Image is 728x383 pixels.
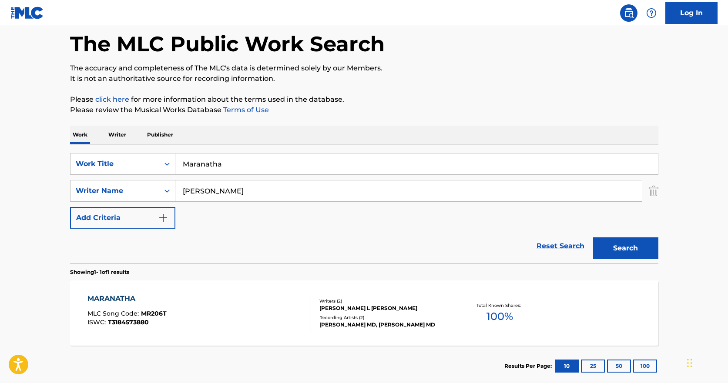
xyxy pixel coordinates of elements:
[476,302,523,309] p: Total Known Shares:
[70,94,658,105] p: Please for more information about the terms used in the database.
[70,31,385,57] h1: The MLC Public Work Search
[70,126,90,144] p: Work
[106,126,129,144] p: Writer
[643,4,660,22] div: Help
[95,95,129,103] a: click here
[607,360,631,373] button: 50
[649,180,658,202] img: Delete Criterion
[646,8,657,18] img: help
[532,236,589,256] a: Reset Search
[319,321,451,329] div: [PERSON_NAME] MD, [PERSON_NAME] MD
[141,310,167,317] span: MR206T
[319,304,451,312] div: [PERSON_NAME] L [PERSON_NAME]
[486,309,513,324] span: 100 %
[70,105,658,115] p: Please review the Musical Works Database
[87,310,141,317] span: MLC Song Code :
[87,293,167,304] div: MARANATHA
[684,341,728,383] iframe: Chat Widget
[319,314,451,321] div: Recording Artists ( 2 )
[70,63,658,73] p: The accuracy and completeness of The MLC's data is determined solely by our Members.
[70,153,658,263] form: Search Form
[504,362,554,370] p: Results Per Page:
[221,106,269,114] a: Terms of Use
[70,73,658,84] p: It is not an authoritative source for recording information.
[76,186,154,196] div: Writer Name
[144,126,176,144] p: Publisher
[687,350,692,376] div: Drag
[70,207,175,229] button: Add Criteria
[620,4,637,22] a: Public Search
[108,318,149,326] span: T3184573880
[70,268,129,276] p: Showing 1 - 1 of 1 results
[633,360,657,373] button: 100
[555,360,579,373] button: 10
[665,2,718,24] a: Log In
[70,280,658,346] a: MARANATHAMLC Song Code:MR206TISWC:T3184573880Writers (2)[PERSON_NAME] L [PERSON_NAME]Recording Ar...
[10,7,44,19] img: MLC Logo
[624,8,634,18] img: search
[76,159,154,169] div: Work Title
[87,318,108,326] span: ISWC :
[581,360,605,373] button: 25
[158,213,168,223] img: 9d2ae6d4665cec9f34b9.svg
[593,237,658,259] button: Search
[319,298,451,304] div: Writers ( 2 )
